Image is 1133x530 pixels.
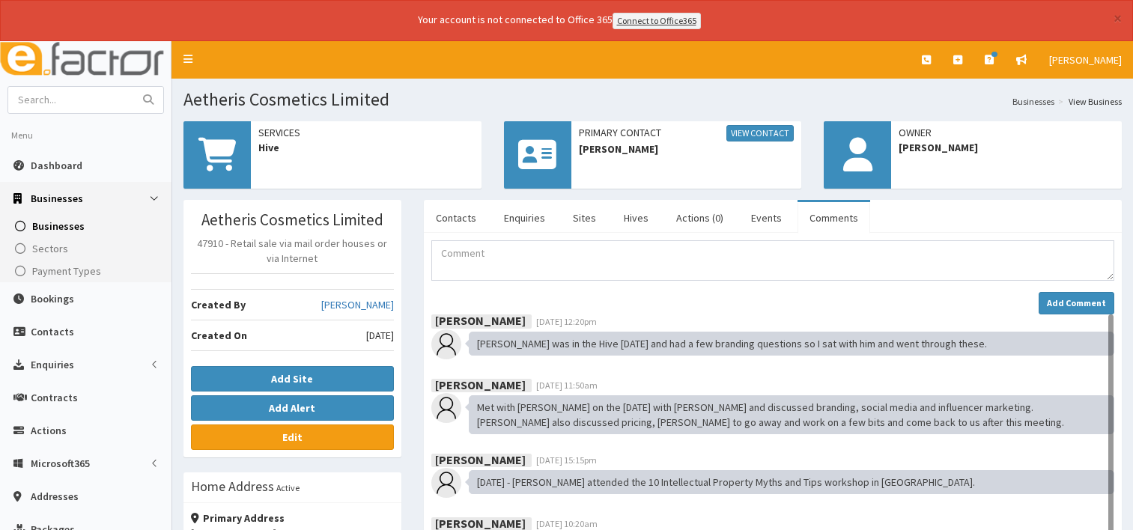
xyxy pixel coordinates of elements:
span: Addresses [31,490,79,503]
small: Active [276,482,300,493]
span: [PERSON_NAME] [899,140,1114,155]
div: [PERSON_NAME] was in the Hive [DATE] and had a few branding questions so I sat with him and went ... [469,332,1114,356]
span: Payment Types [32,264,101,278]
button: Add Comment [1039,292,1114,314]
span: [DATE] 15:15pm [536,454,597,466]
a: Events [739,202,794,234]
a: Payment Types [4,260,171,282]
span: Enquiries [31,358,74,371]
a: Actions (0) [664,202,735,234]
a: Contacts [424,202,488,234]
b: Add Site [271,372,313,386]
a: Comments [798,202,870,234]
a: Sectors [4,237,171,260]
b: Add Alert [269,401,315,415]
span: [PERSON_NAME] [579,141,795,156]
strong: Primary Address [191,511,285,525]
span: [DATE] 11:50am [536,380,598,391]
b: [PERSON_NAME] [435,377,526,392]
textarea: Comment [431,240,1114,281]
span: Actions [31,424,67,437]
b: Edit [282,430,303,444]
span: Bookings [31,292,74,305]
b: [PERSON_NAME] [435,515,526,530]
h1: Aetheris Cosmetics Limited [183,90,1122,109]
h3: Home Address [191,480,274,493]
button: Add Alert [191,395,394,421]
span: Owner [899,125,1114,140]
a: [PERSON_NAME] [321,297,394,312]
a: View Contact [726,125,794,141]
a: Businesses [4,215,171,237]
input: Search... [8,87,134,113]
span: Dashboard [31,159,82,172]
div: Your account is not connected to Office 365 [121,12,997,29]
a: Connect to Office365 [613,13,701,29]
b: [PERSON_NAME] [435,451,526,466]
a: [PERSON_NAME] [1038,41,1133,79]
a: Sites [561,202,608,234]
span: [DATE] 10:20am [536,518,598,529]
span: Sectors [32,242,68,255]
span: Businesses [32,219,85,233]
li: View Business [1054,95,1122,108]
span: [DATE] [366,328,394,343]
span: Contacts [31,325,74,338]
a: Hives [612,202,660,234]
span: Microsoft365 [31,457,90,470]
a: Enquiries [492,202,557,234]
div: Met with [PERSON_NAME] on the [DATE] with [PERSON_NAME] and discussed branding, social media and ... [469,395,1114,434]
b: Created On [191,329,247,342]
span: Primary Contact [579,125,795,141]
strong: Add Comment [1047,297,1106,308]
a: Edit [191,424,394,450]
p: 47910 - Retail sale via mail order houses or via Internet [191,236,394,266]
a: Businesses [1012,95,1054,108]
span: Contracts [31,391,78,404]
span: Businesses [31,192,83,205]
button: × [1114,10,1122,26]
b: [PERSON_NAME] [435,313,526,328]
span: [PERSON_NAME] [1049,53,1122,67]
span: Services [258,125,474,140]
b: Created By [191,298,246,311]
span: Hive [258,140,474,155]
span: [DATE] 12:20pm [536,316,597,327]
h3: Aetheris Cosmetics Limited [191,211,394,228]
div: [DATE] - [PERSON_NAME] attended the 10 Intellectual Property Myths and Tips workshop in [GEOGRAPH... [469,470,1114,494]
